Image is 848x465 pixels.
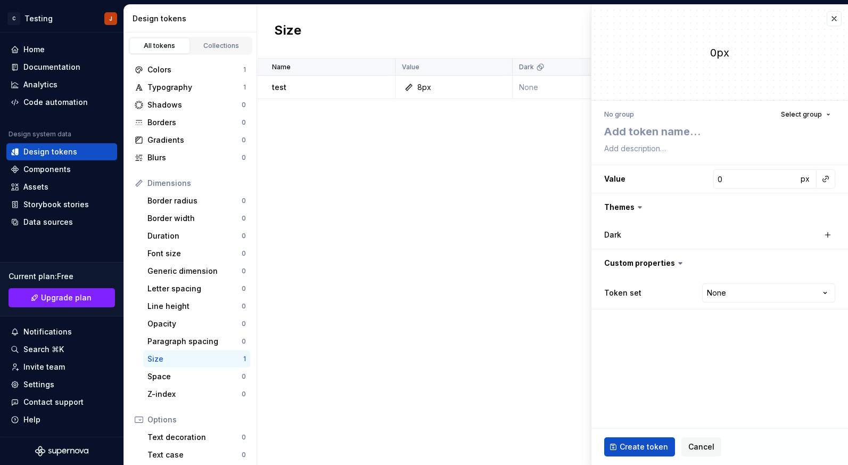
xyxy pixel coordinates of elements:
div: Blurs [147,152,242,163]
div: Border width [147,213,242,224]
div: 0 [242,337,246,346]
div: Documentation [23,62,80,72]
div: Text decoration [147,432,242,443]
a: Line height0 [143,298,250,315]
a: Duration0 [143,227,250,244]
a: Text case0 [143,446,250,463]
button: CTestingJ [2,7,121,30]
a: Assets [6,178,117,195]
div: Analytics [23,79,57,90]
div: Search ⌘K [23,344,64,355]
div: 0 [242,302,246,311]
a: Design tokens [6,143,117,160]
a: Analytics [6,76,117,93]
a: Text decoration0 [143,429,250,446]
a: Shadows0 [130,96,250,113]
h2: Size [274,22,301,41]
svg: Supernova Logo [35,446,88,456]
button: Create token [604,437,675,456]
div: 0 [242,372,246,381]
div: Typography [147,82,243,93]
a: Settings [6,376,117,393]
div: Size [147,354,243,364]
a: Documentation [6,59,117,76]
a: Border width0 [143,210,250,227]
div: Storybook stories [23,199,89,210]
a: Space0 [143,368,250,385]
div: 0 [242,284,246,293]
a: Storybook stories [6,196,117,213]
div: 1 [243,66,246,74]
div: 0 [242,390,246,398]
div: Contact support [23,397,84,407]
div: 0 [242,153,246,162]
div: Data sources [23,217,73,227]
div: Collections [195,42,248,50]
div: Gradients [147,135,242,145]
span: Upgrade plan [41,292,92,303]
button: Upgrade plan [9,288,115,307]
div: Shadows [147,100,242,110]
div: 0 [242,214,246,223]
a: Border radius0 [143,192,250,209]
span: Cancel [688,442,714,452]
div: Home [23,44,45,55]
td: None [513,76,630,99]
a: Size1 [143,350,250,368]
div: 0 [242,451,246,459]
div: Z-index [147,389,242,399]
a: Paragraph spacing0 [143,333,250,350]
a: Components [6,161,117,178]
div: 0 [242,136,246,144]
div: Design system data [9,130,71,138]
div: No group [604,110,634,119]
a: Z-index0 [143,386,250,403]
div: Code automation [23,97,88,108]
div: Colors [147,64,243,75]
div: Components [23,164,71,175]
div: Font size [147,248,242,259]
div: Options [147,414,246,425]
div: 1 [243,355,246,363]
p: Dark [519,63,534,71]
label: Token set [604,288,641,298]
label: Dark [604,230,621,240]
div: J [109,14,112,23]
div: Generic dimension [147,266,242,276]
a: Invite team [6,358,117,376]
div: 0 [242,249,246,258]
div: Help [23,414,40,425]
div: Paragraph spacing [147,336,242,347]
div: 8px [417,82,431,93]
button: Cancel [681,437,721,456]
a: Blurs0 [130,149,250,166]
div: Design tokens [133,13,252,24]
a: Opacity0 [143,315,250,332]
div: Testing [24,13,53,24]
div: Settings [23,379,54,390]
div: Duration [147,231,242,241]
button: Select group [776,107,835,122]
div: 1 [243,83,246,92]
div: 0 [242,232,246,240]
p: Value [402,63,419,71]
div: C [7,12,20,25]
div: Letter spacing [147,283,242,294]
button: Contact support [6,394,117,411]
a: Typography1 [130,79,250,96]
div: Opacity [147,319,242,329]
div: 0px [591,45,848,60]
div: Text case [147,450,242,460]
div: 0 [242,197,246,205]
span: Create token [620,442,668,452]
a: Gradients0 [130,132,250,149]
div: Current plan : Free [9,271,115,282]
div: Assets [23,182,48,192]
input: 0 [713,169,797,189]
p: Name [272,63,291,71]
button: px [797,172,812,186]
a: Borders0 [130,114,250,131]
div: 0 [242,101,246,109]
button: Notifications [6,323,117,340]
div: Space [147,371,242,382]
